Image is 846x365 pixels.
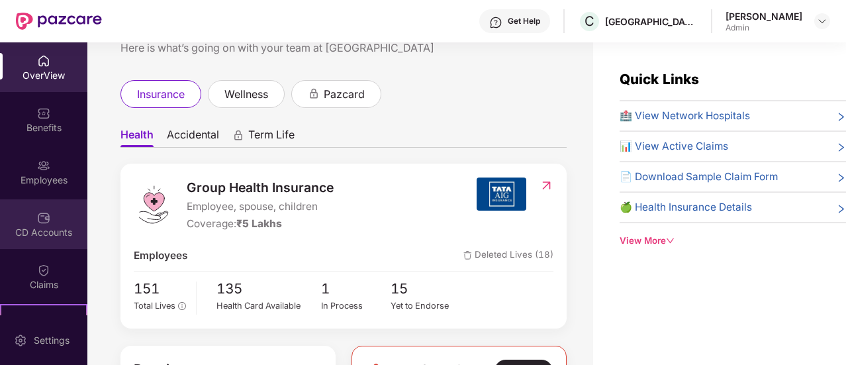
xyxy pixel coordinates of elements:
span: ₹5 Lakhs [236,217,282,230]
img: svg+xml;base64,PHN2ZyBpZD0iSG9tZSIgeG1sbnM9Imh0dHA6Ly93d3cudzMub3JnLzIwMDAvc3ZnIiB3aWR0aD0iMjAiIG... [37,54,50,68]
span: pazcard [324,86,365,103]
span: 15 [391,278,461,300]
span: Total Lives [134,301,175,311]
span: Employee, spouse, children [187,199,334,215]
div: [PERSON_NAME] [726,10,802,23]
img: svg+xml;base64,PHN2ZyBpZD0iQ2xhaW0iIHhtbG5zPSJodHRwOi8vd3d3LnczLm9yZy8yMDAwL3N2ZyIgd2lkdGg9IjIwIi... [37,264,50,277]
img: deleteIcon [463,251,472,260]
span: right [836,202,846,215]
div: Admin [726,23,802,33]
div: Settings [30,334,73,347]
span: 📄 Download Sample Claim Form [620,169,778,185]
span: Quick Links [620,71,699,87]
span: C [585,13,594,29]
div: animation [308,87,320,99]
div: Here is what’s going on with your team at [GEOGRAPHIC_DATA] [120,40,567,56]
span: 🏥 View Network Hospitals [620,108,750,124]
img: svg+xml;base64,PHN2ZyBpZD0iU2V0dGluZy0yMHgyMCIgeG1sbnM9Imh0dHA6Ly93d3cudzMub3JnLzIwMDAvc3ZnIiB3aW... [14,334,27,347]
span: Accidental [167,128,219,147]
span: info-circle [178,302,185,309]
img: svg+xml;base64,PHN2ZyBpZD0iQmVuZWZpdHMiIHhtbG5zPSJodHRwOi8vd3d3LnczLm9yZy8yMDAwL3N2ZyIgd2lkdGg9Ij... [37,107,50,120]
span: insurance [137,86,185,103]
span: Employees [134,248,187,264]
span: 1 [321,278,391,300]
span: Health [120,128,154,147]
span: 📊 View Active Claims [620,138,728,154]
div: Health Card Available [216,299,321,313]
div: In Process [321,299,391,313]
span: 135 [216,278,321,300]
img: insurerIcon [477,178,526,211]
img: svg+xml;base64,PHN2ZyBpZD0iQ0RfQWNjb3VudHMiIGRhdGEtbmFtZT0iQ0QgQWNjb3VudHMiIHhtbG5zPSJodHRwOi8vd3... [37,211,50,225]
span: right [836,141,846,154]
span: wellness [224,86,268,103]
div: [GEOGRAPHIC_DATA] [605,15,698,28]
img: New Pazcare Logo [16,13,102,30]
img: svg+xml;base64,PHN2ZyBpZD0iRHJvcGRvd24tMzJ4MzIiIHhtbG5zPSJodHRwOi8vd3d3LnczLm9yZy8yMDAwL3N2ZyIgd2... [817,16,827,26]
span: 151 [134,278,186,300]
span: down [666,236,675,245]
span: Group Health Insurance [187,178,334,197]
img: svg+xml;base64,PHN2ZyBpZD0iSGVscC0zMngzMiIgeG1sbnM9Imh0dHA6Ly93d3cudzMub3JnLzIwMDAvc3ZnIiB3aWR0aD... [489,16,502,29]
div: animation [232,129,244,141]
div: Yet to Endorse [391,299,461,313]
img: logo [134,185,173,225]
div: Coverage: [187,216,334,232]
img: RedirectIcon [540,179,553,192]
span: Term Life [248,128,295,147]
img: svg+xml;base64,PHN2ZyBpZD0iRW1wbG95ZWVzIiB4bWxucz0iaHR0cDovL3d3dy53My5vcmcvMjAwMC9zdmciIHdpZHRoPS... [37,159,50,172]
span: right [836,111,846,124]
span: 🍏 Health Insurance Details [620,199,752,215]
span: right [836,172,846,185]
div: Get Help [508,16,540,26]
div: View More [620,234,846,248]
span: Deleted Lives (18) [463,248,553,264]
